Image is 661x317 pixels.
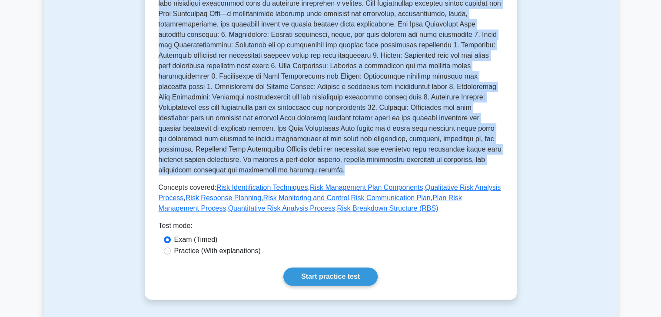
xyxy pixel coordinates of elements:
[174,246,261,256] label: Practice (With explanations)
[159,182,503,214] p: Concepts covered: , , , , , , , ,
[310,184,423,191] a: Risk Management Plan Components
[186,194,261,201] a: Risk Response Planning
[159,194,462,212] a: Plan Risk Management Process
[228,205,335,212] a: Quantitative Risk Analysis Process
[283,267,378,286] a: Start practice test
[263,194,349,201] a: Risk Monitoring and Control
[351,194,430,201] a: Risk Communication Plan
[216,184,308,191] a: Risk Identification Techniques
[159,221,503,234] div: Test mode:
[337,205,438,212] a: Risk Breakdown Structure (RBS)
[174,234,218,245] label: Exam (Timed)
